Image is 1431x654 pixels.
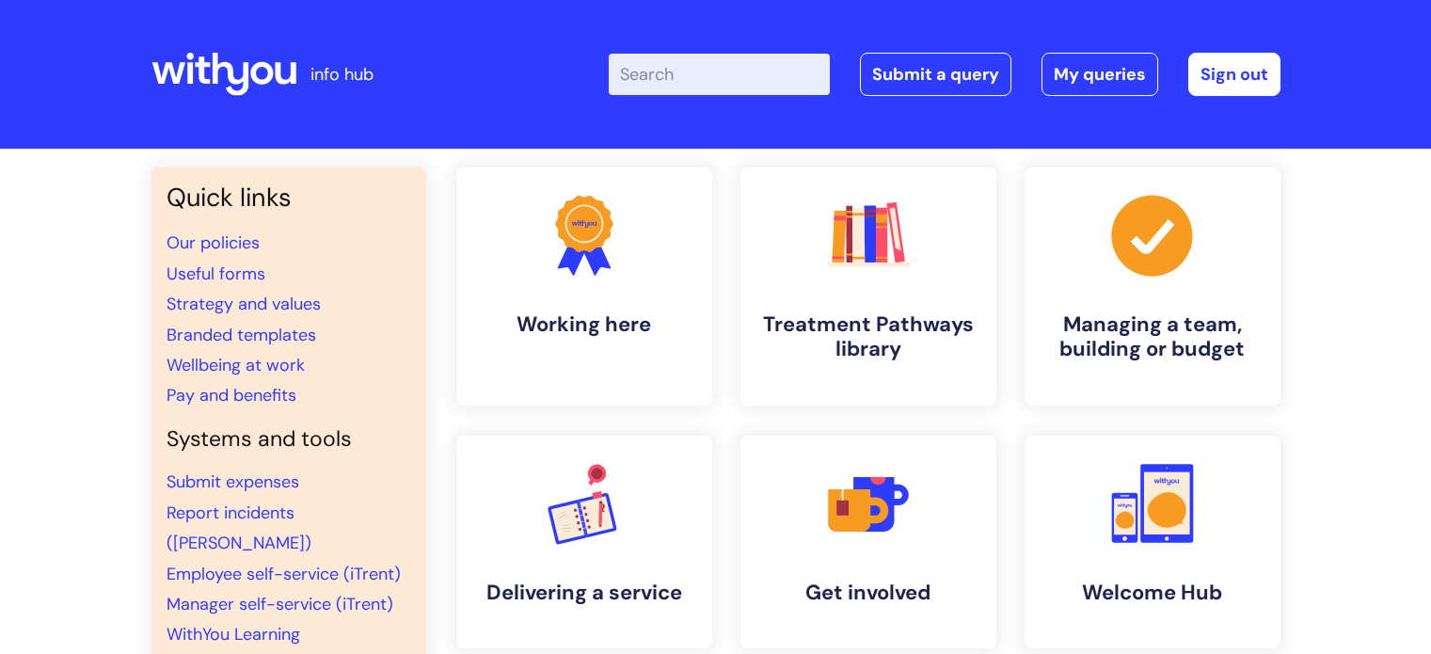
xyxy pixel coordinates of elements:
input: Search [609,54,830,95]
a: My queries [1041,53,1158,96]
h4: Delivering a service [471,581,697,605]
a: Working here [456,167,712,406]
h4: Working here [471,312,697,337]
h4: Managing a team, building or budget [1040,312,1265,362]
div: | - [609,53,1280,96]
a: Managing a team, building or budget [1025,167,1280,406]
h4: Treatment Pathways library [755,312,981,362]
a: Employee self-service (iTrent) [167,563,401,585]
a: Submit a query [860,53,1011,96]
a: Useful forms [167,263,265,285]
a: Pay and benefits [167,384,296,407]
h3: Quick links [167,183,411,213]
a: Treatment Pathways library [740,167,996,406]
p: info hub [310,59,374,89]
a: Get involved [740,436,996,648]
a: Manager self-service (iTrent) [167,593,393,615]
a: Report incidents ([PERSON_NAME]) [167,502,311,554]
a: Welcome Hub [1025,436,1280,648]
a: Submit expenses [167,471,299,493]
a: Branded templates [167,324,316,346]
h4: Get involved [755,581,981,605]
a: Wellbeing at work [167,354,305,376]
a: Our policies [167,231,260,254]
h4: Welcome Hub [1040,581,1265,605]
a: Delivering a service [456,436,712,648]
a: Strategy and values [167,293,321,315]
a: WithYou Learning [167,623,300,646]
a: Sign out [1188,53,1280,96]
h4: Systems and tools [167,426,411,453]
